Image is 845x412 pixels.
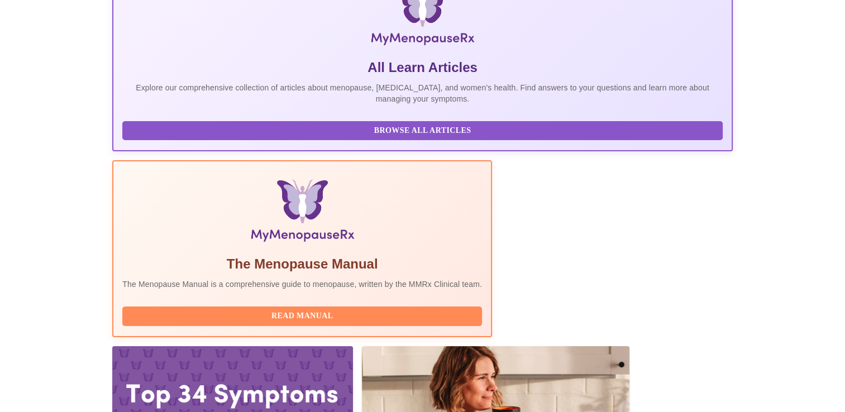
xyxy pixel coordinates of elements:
p: Explore our comprehensive collection of articles about menopause, [MEDICAL_DATA], and women's hea... [122,82,722,104]
button: Browse All Articles [122,121,722,141]
a: Read Manual [122,310,485,320]
a: Browse All Articles [122,125,725,135]
img: Menopause Manual [179,179,424,246]
p: The Menopause Manual is a comprehensive guide to menopause, written by the MMRx Clinical team. [122,279,482,290]
h5: All Learn Articles [122,59,722,76]
button: Read Manual [122,306,482,326]
span: Read Manual [133,309,471,323]
span: Browse All Articles [133,124,711,138]
h5: The Menopause Manual [122,255,482,273]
